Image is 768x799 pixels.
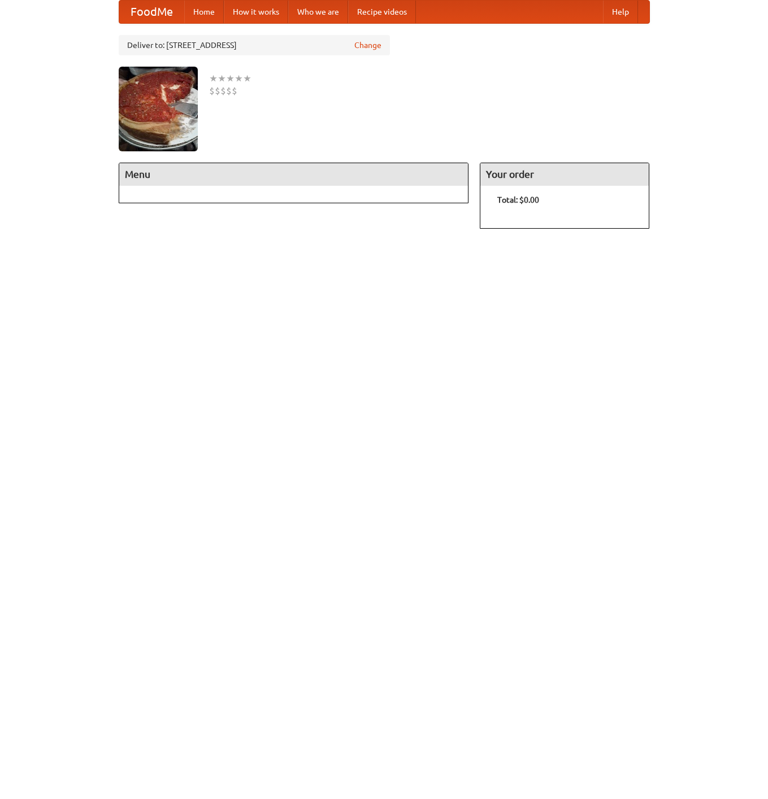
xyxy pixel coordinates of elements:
li: $ [209,85,215,97]
b: Total: $0.00 [497,195,539,204]
li: ★ [243,72,251,85]
li: $ [215,85,220,97]
a: FoodMe [119,1,184,23]
a: Who we are [288,1,348,23]
li: ★ [218,72,226,85]
h4: Your order [480,163,649,186]
a: Home [184,1,224,23]
a: Recipe videos [348,1,416,23]
a: Help [603,1,638,23]
div: Deliver to: [STREET_ADDRESS] [119,35,390,55]
li: ★ [226,72,235,85]
li: ★ [235,72,243,85]
img: angular.jpg [119,67,198,151]
li: ★ [209,72,218,85]
li: $ [220,85,226,97]
a: Change [354,40,381,51]
a: How it works [224,1,288,23]
li: $ [226,85,232,97]
li: $ [232,85,237,97]
h4: Menu [119,163,468,186]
